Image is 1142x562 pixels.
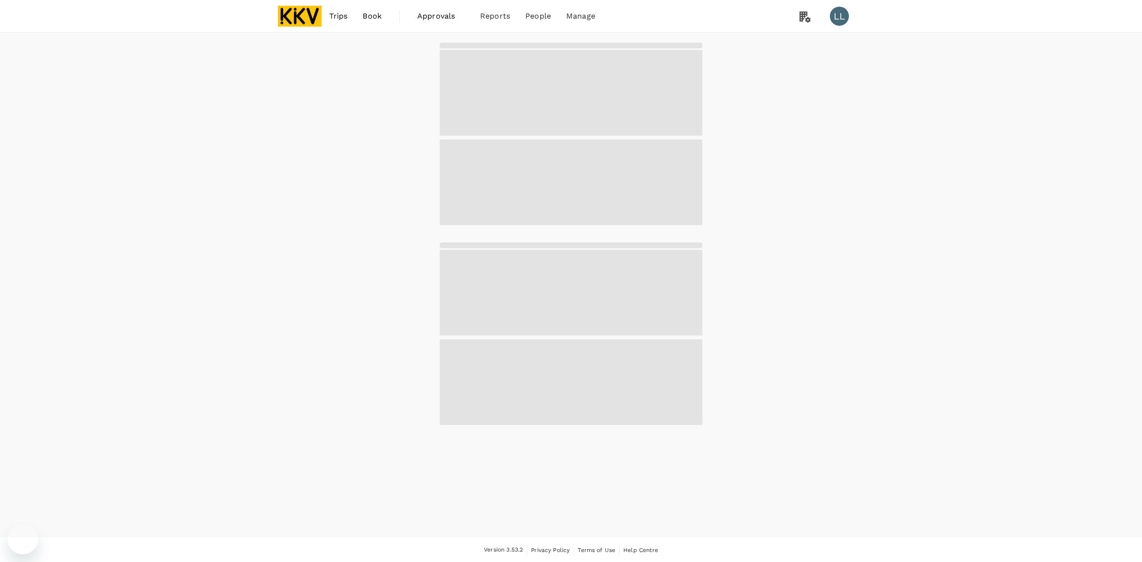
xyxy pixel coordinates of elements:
[417,10,465,22] span: Approvals
[278,6,322,27] img: KKV Supply Chain Sdn Bhd
[484,545,523,555] span: Version 3.53.2
[531,547,570,553] span: Privacy Policy
[329,10,348,22] span: Trips
[623,547,658,553] span: Help Centre
[8,524,38,554] iframe: Button to launch messaging window
[531,545,570,555] a: Privacy Policy
[578,547,615,553] span: Terms of Use
[480,10,510,22] span: Reports
[363,10,382,22] span: Book
[623,545,658,555] a: Help Centre
[566,10,595,22] span: Manage
[525,10,551,22] span: People
[830,7,849,26] div: LL
[578,545,615,555] a: Terms of Use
